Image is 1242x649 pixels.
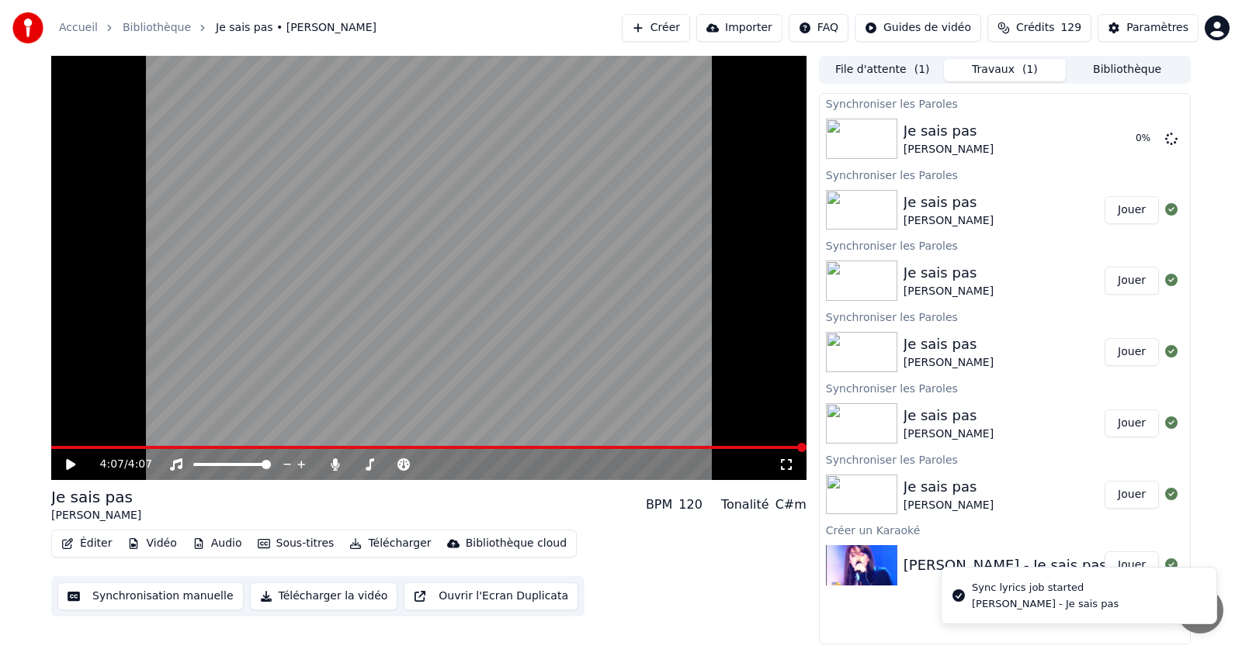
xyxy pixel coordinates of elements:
[904,142,994,157] div: [PERSON_NAME]
[944,59,1067,81] button: Travaux
[696,14,782,42] button: Importer
[972,597,1119,611] div: [PERSON_NAME] - Je sais pas
[1105,196,1159,224] button: Jouer
[252,533,341,554] button: Sous-titres
[904,333,994,355] div: Je sais pas
[1098,14,1199,42] button: Paramètres
[466,536,567,551] div: Bibliothèque cloud
[789,14,848,42] button: FAQ
[820,520,1190,539] div: Créer un Karaoké
[1022,62,1038,78] span: ( 1 )
[914,62,930,78] span: ( 1 )
[821,59,944,81] button: File d'attente
[904,262,994,284] div: Je sais pas
[1105,267,1159,295] button: Jouer
[404,582,578,610] button: Ouvrir l'Ecran Duplicata
[57,582,244,610] button: Synchronisation manuelle
[904,213,994,229] div: [PERSON_NAME]
[904,120,994,142] div: Je sais pas
[1136,133,1159,145] div: 0 %
[51,508,141,523] div: [PERSON_NAME]
[343,533,437,554] button: Télécharger
[820,378,1190,397] div: Synchroniser les Paroles
[904,284,994,299] div: [PERSON_NAME]
[904,192,994,213] div: Je sais pas
[1105,551,1159,579] button: Jouer
[904,426,994,442] div: [PERSON_NAME]
[123,20,191,36] a: Bibliothèque
[622,14,690,42] button: Créer
[1105,338,1159,366] button: Jouer
[55,533,118,554] button: Éditer
[250,582,398,610] button: Télécharger la vidéo
[904,405,994,426] div: Je sais pas
[820,94,1190,112] div: Synchroniser les Paroles
[721,495,769,514] div: Tonalité
[128,457,152,472] span: 4:07
[820,450,1190,468] div: Synchroniser les Paroles
[59,20,376,36] nav: breadcrumb
[820,165,1190,184] div: Synchroniser les Paroles
[904,355,994,371] div: [PERSON_NAME]
[59,20,98,36] a: Accueil
[1016,20,1054,36] span: Crédits
[100,457,124,472] span: 4:07
[904,476,994,498] div: Je sais pas
[1066,59,1188,81] button: Bibliothèque
[820,236,1190,254] div: Synchroniser les Paroles
[1105,481,1159,509] button: Jouer
[987,14,1091,42] button: Crédits129
[121,533,182,554] button: Vidéo
[100,457,137,472] div: /
[820,307,1190,326] div: Synchroniser les Paroles
[972,580,1119,595] div: Sync lyrics job started
[216,20,376,36] span: Je sais pas • [PERSON_NAME]
[51,486,141,508] div: Je sais pas
[1105,409,1159,437] button: Jouer
[855,14,981,42] button: Guides de vidéo
[186,533,248,554] button: Audio
[1060,20,1081,36] span: 129
[1126,20,1188,36] div: Paramètres
[904,554,1107,576] div: [PERSON_NAME] - Je sais pas
[12,12,43,43] img: youka
[904,498,994,513] div: [PERSON_NAME]
[646,495,672,514] div: BPM
[775,495,807,514] div: C#m
[678,495,703,514] div: 120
